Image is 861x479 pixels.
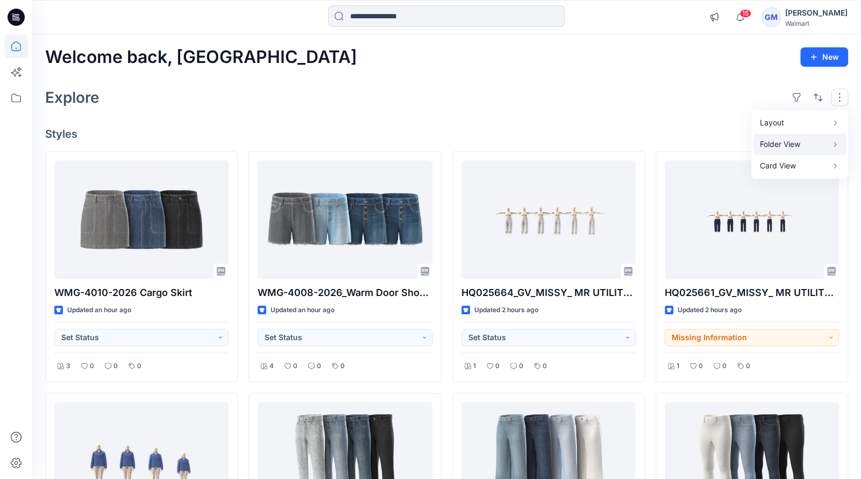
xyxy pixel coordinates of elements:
p: WMG-4008-2026_Warm Door Shorts_Opt1 [258,285,432,300]
p: HQ025661_GV_MISSY_ MR UTILITY CROPPED STRAIGHT LEG [665,285,839,300]
p: 0 [317,361,321,372]
p: 0 [746,361,750,372]
p: Updated 2 hours ago [474,305,538,316]
div: GM [762,8,781,27]
p: Updated an hour ago [67,305,131,316]
p: 0 [495,361,500,372]
p: Card View [760,159,828,172]
p: 4 [269,361,274,372]
a: HQ025661_GV_MISSY_ MR UTILITY CROPPED STRAIGHT LEG [665,160,839,279]
p: 1 [677,361,679,372]
p: 0 [543,361,547,372]
p: 0 [519,361,523,372]
p: 0 [722,361,727,372]
p: HQ025664_GV_MISSY_ MR UTILITY CROPPED STRAIGHT LEG [461,285,636,300]
p: Updated an hour ago [271,305,335,316]
button: New [800,47,848,67]
p: 0 [340,361,345,372]
a: WMG-4008-2026_Warm Door Shorts_Opt1 [258,160,432,279]
p: 3 [66,361,70,372]
h2: Welcome back, [GEOGRAPHIC_DATA] [45,47,357,67]
a: WMG-4010-2026 Cargo Skirt [54,160,229,279]
span: 15 [739,9,751,18]
div: Walmart [785,19,848,27]
h2: Explore [45,89,99,106]
p: 0 [137,361,141,372]
p: 0 [90,361,94,372]
h4: Styles [45,128,848,140]
p: 0 [293,361,297,372]
p: Updated 2 hours ago [678,305,742,316]
div: [PERSON_NAME] [785,6,848,19]
p: WMG-4010-2026 Cargo Skirt [54,285,229,300]
p: Layout [760,116,828,129]
p: Folder View [760,138,828,151]
a: HQ025664_GV_MISSY_ MR UTILITY CROPPED STRAIGHT LEG [461,160,636,279]
p: 1 [473,361,476,372]
p: 0 [699,361,703,372]
p: 0 [113,361,118,372]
